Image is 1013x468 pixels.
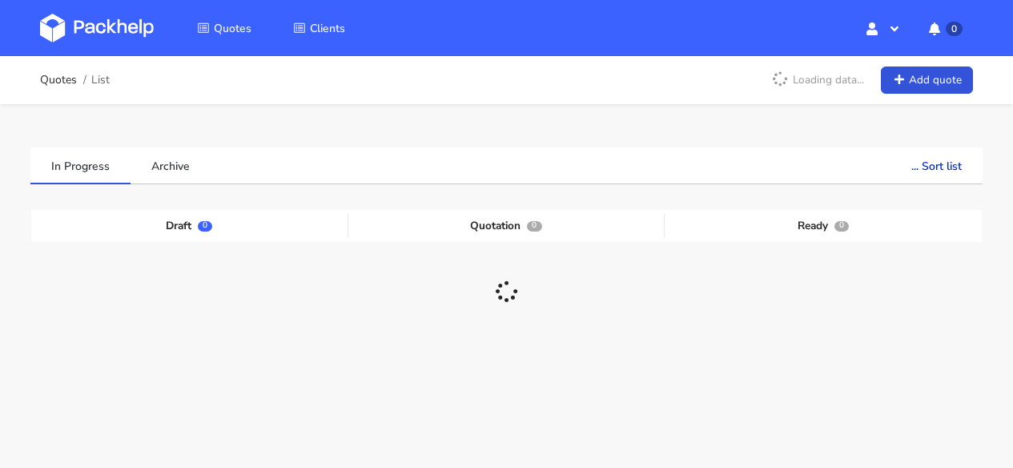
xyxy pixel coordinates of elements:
a: Quotes [40,74,77,87]
p: Loading data... [764,67,872,94]
a: Archive [131,147,211,183]
button: ... Sort list [890,147,983,183]
span: 0 [527,221,541,232]
span: 0 [198,221,212,232]
img: Dashboard [40,14,154,42]
button: 0 [916,14,973,42]
a: In Progress [30,147,131,183]
a: Quotes [178,14,271,42]
span: 0 [946,22,963,36]
span: Quotes [214,21,251,36]
a: Add quote [881,67,973,95]
div: Draft [31,214,348,238]
span: 0 [834,221,849,232]
span: List [91,74,110,87]
nav: breadcrumb [40,64,110,96]
a: Clients [274,14,364,42]
div: Ready [665,214,982,238]
span: Clients [310,21,345,36]
div: Quotation [348,214,665,238]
